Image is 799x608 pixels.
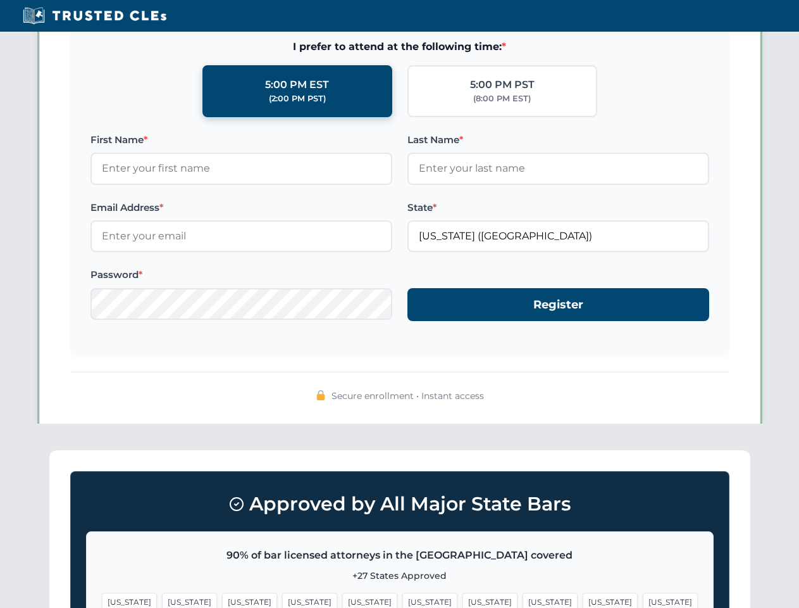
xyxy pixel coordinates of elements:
[102,547,698,564] p: 90% of bar licensed attorneys in the [GEOGRAPHIC_DATA] covered
[316,390,326,400] img: 🔒
[407,153,709,184] input: Enter your last name
[407,200,709,215] label: State
[473,92,531,105] div: (8:00 PM EST)
[90,267,392,282] label: Password
[331,389,484,403] span: Secure enrollment • Instant access
[90,132,392,148] label: First Name
[407,132,709,148] label: Last Name
[265,77,329,93] div: 5:00 PM EST
[407,220,709,252] input: Arizona (AZ)
[19,6,170,25] img: Trusted CLEs
[86,487,714,521] h3: Approved by All Major State Bars
[90,153,392,184] input: Enter your first name
[470,77,535,93] div: 5:00 PM PST
[102,569,698,583] p: +27 States Approved
[90,39,709,55] span: I prefer to attend at the following time:
[90,200,392,215] label: Email Address
[269,92,326,105] div: (2:00 PM PST)
[407,288,709,322] button: Register
[90,220,392,252] input: Enter your email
